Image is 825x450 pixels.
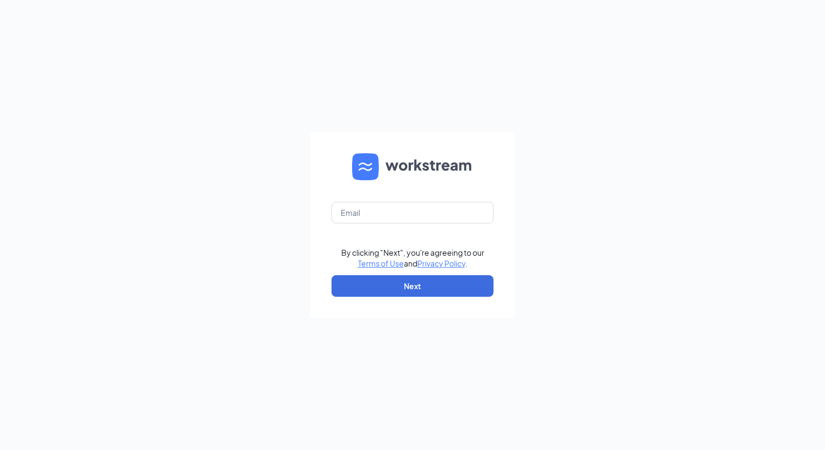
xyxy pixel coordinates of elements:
[341,247,484,269] div: By clicking "Next", you're agreeing to our and .
[358,258,404,268] a: Terms of Use
[417,258,465,268] a: Privacy Policy
[352,153,473,180] img: WS logo and Workstream text
[332,202,493,223] input: Email
[332,275,493,297] button: Next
